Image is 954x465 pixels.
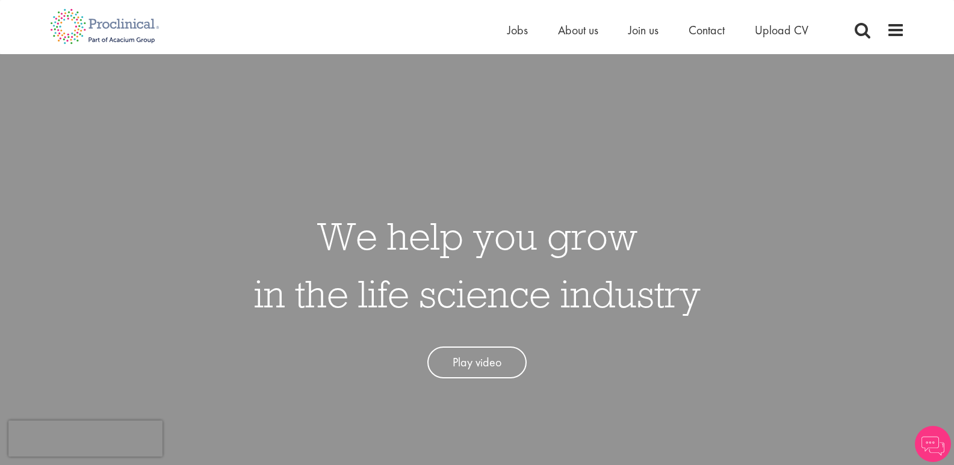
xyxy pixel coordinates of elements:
[254,207,701,322] h1: We help you grow in the life science industry
[558,22,598,38] a: About us
[689,22,725,38] a: Contact
[507,22,528,38] a: Jobs
[427,346,527,378] a: Play video
[628,22,658,38] a: Join us
[755,22,808,38] a: Upload CV
[915,426,951,462] img: Chatbot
